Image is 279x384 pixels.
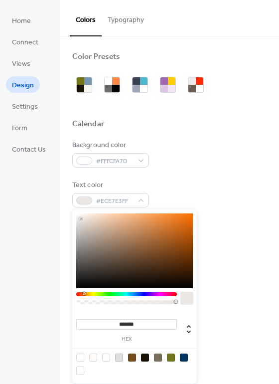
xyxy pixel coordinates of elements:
[89,354,97,362] div: rgb(255, 252, 250)
[6,98,44,114] a: Settings
[12,80,34,91] span: Design
[96,196,133,206] span: #ECE7E3FF
[72,119,104,130] div: Calendar
[12,102,38,112] span: Settings
[72,140,147,151] div: Background color
[102,354,110,362] div: rgba(255, 252, 250, 0.491547131147541)
[72,180,147,191] div: Text color
[6,33,44,50] a: Connect
[6,141,52,157] a: Contact Us
[76,367,84,375] div: rgba(1, 52, 97, 0)
[115,354,123,362] div: rgba(204, 202, 200, 0.6039215686274509)
[12,16,31,26] span: Home
[12,145,46,155] span: Contact Us
[141,354,149,362] div: rgb(24, 17, 6)
[72,52,120,62] div: Color Presets
[6,119,33,136] a: Form
[180,354,188,362] div: rgb(1, 52, 97)
[12,37,38,48] span: Connect
[76,354,84,362] div: rgba(0, 0, 0, 0)
[128,354,136,362] div: rgb(117, 75, 28)
[12,123,27,134] span: Form
[6,55,36,71] a: Views
[6,76,40,93] a: Design
[12,59,30,69] span: Views
[167,354,175,362] div: rgb(115, 117, 28)
[154,354,162,362] div: rgb(124, 111, 90)
[96,156,133,167] span: #FFFCFA7D
[76,337,177,342] label: hex
[6,12,37,28] a: Home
